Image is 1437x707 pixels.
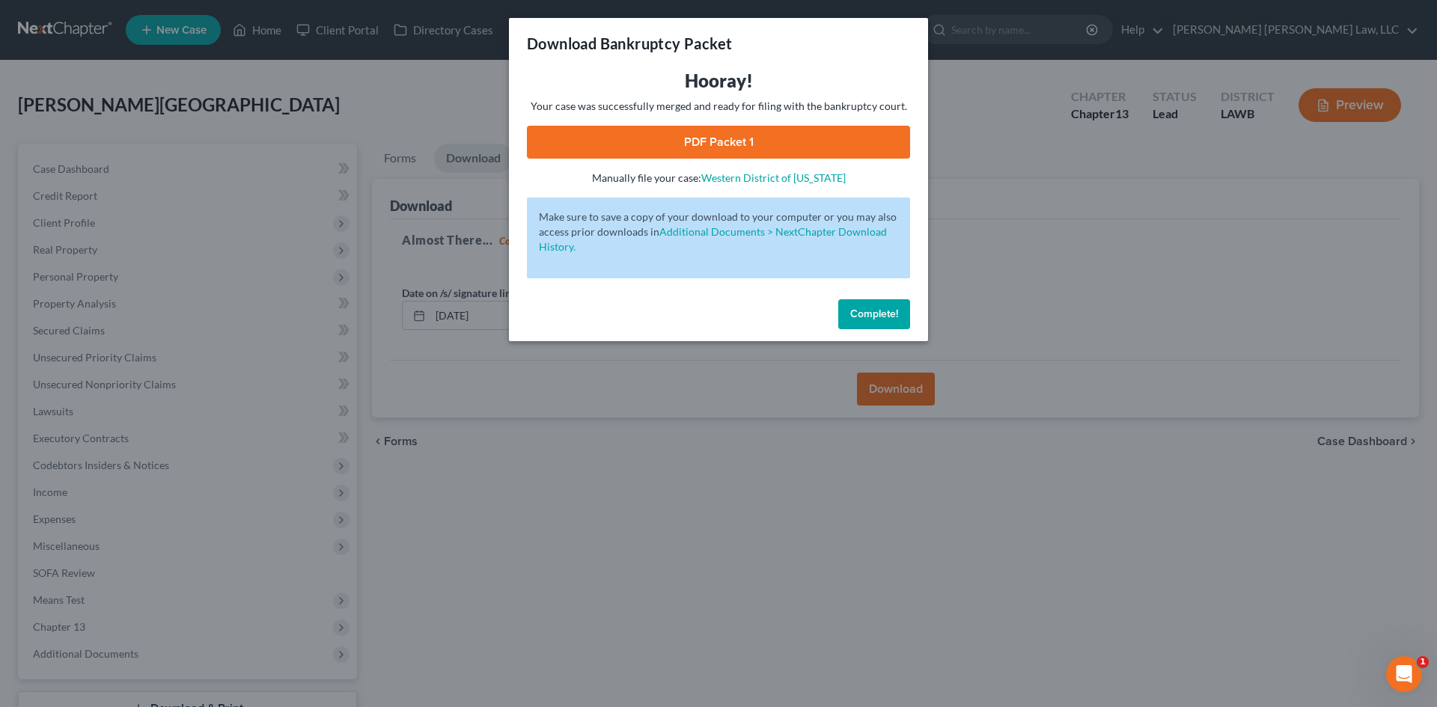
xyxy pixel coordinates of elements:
button: Complete! [838,299,910,329]
h3: Hooray! [527,69,910,93]
iframe: Intercom live chat [1386,656,1422,692]
a: Western District of [US_STATE] [701,171,846,184]
span: 1 [1417,656,1429,668]
p: Make sure to save a copy of your download to your computer or you may also access prior downloads in [539,209,898,254]
p: Your case was successfully merged and ready for filing with the bankruptcy court. [527,99,910,114]
h3: Download Bankruptcy Packet [527,33,732,54]
span: Complete! [850,307,898,320]
a: Additional Documents > NextChapter Download History. [539,225,887,253]
p: Manually file your case: [527,171,910,186]
a: PDF Packet 1 [527,126,910,159]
